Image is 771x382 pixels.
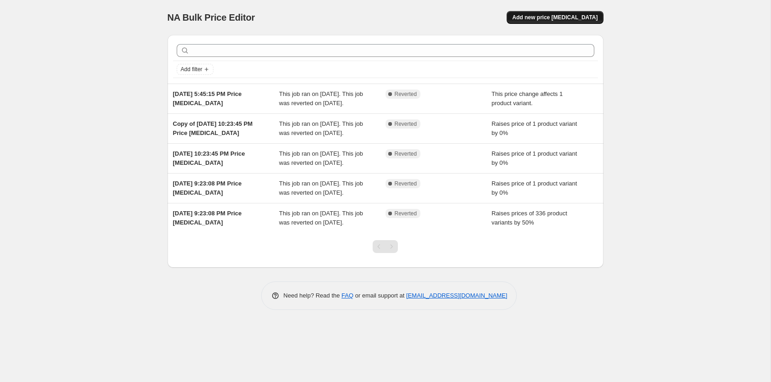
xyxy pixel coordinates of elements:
[173,90,242,107] span: [DATE] 5:45:15 PM Price [MEDICAL_DATA]
[395,210,417,217] span: Reverted
[279,150,363,166] span: This job ran on [DATE]. This job was reverted on [DATE].
[373,240,398,253] nav: Pagination
[341,292,353,299] a: FAQ
[353,292,406,299] span: or email support at
[492,210,567,226] span: Raises prices of 336 product variants by 50%
[284,292,342,299] span: Need help? Read the
[173,210,242,226] span: [DATE] 9:23:08 PM Price [MEDICAL_DATA]
[173,180,242,196] span: [DATE] 9:23:08 PM Price [MEDICAL_DATA]
[406,292,507,299] a: [EMAIL_ADDRESS][DOMAIN_NAME]
[168,12,255,22] span: NA Bulk Price Editor
[181,66,202,73] span: Add filter
[492,120,577,136] span: Raises price of 1 product variant by 0%
[512,14,598,21] span: Add new price [MEDICAL_DATA]
[279,180,363,196] span: This job ran on [DATE]. This job was reverted on [DATE].
[492,150,577,166] span: Raises price of 1 product variant by 0%
[279,120,363,136] span: This job ran on [DATE]. This job was reverted on [DATE].
[492,90,563,107] span: This price change affects 1 product variant.
[279,90,363,107] span: This job ran on [DATE]. This job was reverted on [DATE].
[395,180,417,187] span: Reverted
[492,180,577,196] span: Raises price of 1 product variant by 0%
[177,64,213,75] button: Add filter
[173,120,253,136] span: Copy of [DATE] 10:23:45 PM Price [MEDICAL_DATA]
[395,150,417,157] span: Reverted
[395,90,417,98] span: Reverted
[173,150,245,166] span: [DATE] 10:23:45 PM Price [MEDICAL_DATA]
[395,120,417,128] span: Reverted
[279,210,363,226] span: This job ran on [DATE]. This job was reverted on [DATE].
[507,11,603,24] button: Add new price [MEDICAL_DATA]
